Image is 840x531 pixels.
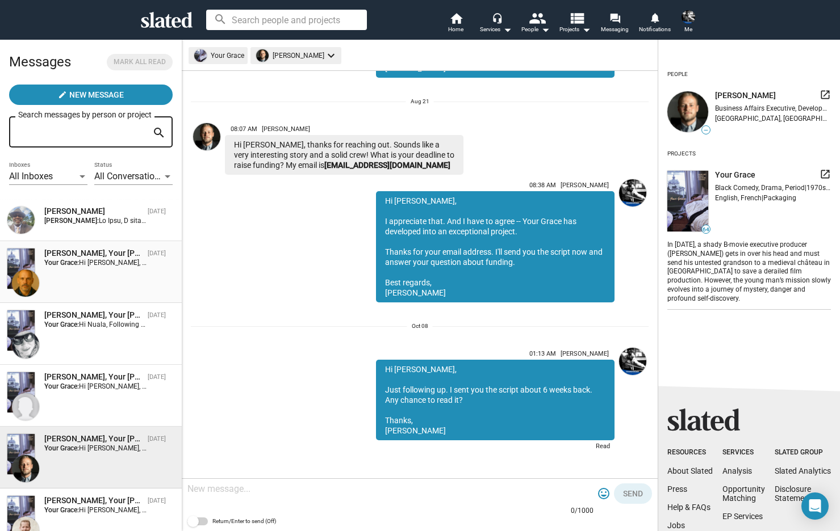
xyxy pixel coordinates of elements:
span: Projects [559,23,591,36]
div: Services [722,448,765,457]
div: Resources [667,448,713,457]
div: Open Intercom Messenger [801,492,829,520]
mat-icon: create [58,90,67,99]
span: | [805,184,806,192]
a: About Slated [667,466,713,475]
a: EP Services [722,512,763,521]
strong: Your Grace: [44,321,79,328]
mat-icon: search [152,124,166,142]
mat-icon: notifications [649,12,660,23]
span: 01:13 AM [529,350,556,357]
mat-icon: arrow_drop_down [538,23,552,36]
div: Read [376,440,615,454]
mat-icon: keyboard_arrow_down [324,49,338,62]
button: Mark all read [107,54,173,70]
img: Nuala Quinn-Barton [12,331,39,359]
div: Hi [PERSON_NAME], thanks for reaching out. Sounds like a very interesting story and a solid crew!... [225,135,463,175]
button: Services [476,11,516,36]
button: Projects [555,11,595,36]
a: OpportunityMatching [722,484,765,503]
mat-icon: launch [820,89,831,100]
span: Messaging [601,23,629,36]
span: Hi Nuala, Following up again. Any chance to read Your Grace? Thanks, [PERSON_NAME] [79,321,348,328]
mat-icon: headset_mic [492,12,502,23]
span: Hi [PERSON_NAME], Just following up. I sent you the script about 6 weeks back. Any chance to read... [79,444,471,452]
div: Patrick di Santo, Your Grace [44,248,143,259]
img: undefined [667,91,708,132]
div: Stu Pollok, Your Grace [44,372,143,382]
button: People [516,11,555,36]
img: Patrick di Santo [12,269,39,297]
div: Robert Ogden Barnum, Your Grace [44,495,143,506]
a: Sean Skelton [617,345,649,457]
div: Hi [PERSON_NAME], I appreciate that. And I have to agree -- Your Grace has developed into an exce... [376,191,615,302]
strong: [PERSON_NAME]: [44,217,99,225]
span: Your Grace [715,170,755,180]
a: Help & FAQs [667,503,711,512]
img: Your Grace [7,248,35,289]
a: Messaging [595,11,635,36]
div: Hi [PERSON_NAME], Just following up. I sent you the script about 6 weeks back. Any chance to read... [376,360,615,440]
time: [DATE] [148,311,166,319]
time: [DATE] [148,435,166,442]
span: Return/Enter to send (Off) [212,515,276,528]
div: Andrew Ferguson, Your Grace [44,433,143,444]
div: Raquib Hakiem Abduallah [44,206,143,217]
img: Stu Pollok [12,393,39,420]
a: [EMAIL_ADDRESS][DOMAIN_NAME] [324,161,450,170]
mat-icon: home [449,11,463,25]
time: [DATE] [148,373,166,381]
img: Sean Skelton [619,179,646,206]
button: New Message [9,85,173,105]
img: Sean Skelton [682,10,695,24]
a: Press [667,484,687,494]
span: Hi [PERSON_NAME], Just following up. I sent you the script about 6 weeks back. Any chance to read... [79,382,471,390]
a: Sean Skelton [617,177,649,305]
mat-icon: launch [820,168,831,180]
span: 08:07 AM [231,125,257,133]
div: Business Affairs Executive, Development Coordinator, Project Manager [715,104,831,112]
mat-icon: arrow_drop_down [579,23,593,36]
button: Send [614,483,652,504]
span: | [762,194,763,202]
span: Notifications [639,23,671,36]
span: New Message [69,85,124,105]
img: undefined [667,171,708,231]
mat-icon: arrow_drop_down [500,23,514,36]
time: [DATE] [148,208,166,215]
h2: Messages [9,48,71,75]
span: Me [684,23,692,36]
a: Jobs [667,521,685,530]
span: English, French [715,194,762,202]
div: Projects [667,146,696,162]
div: Nuala Quinn-Barton, Your Grace [44,310,143,321]
span: [PERSON_NAME] [262,125,310,133]
img: Sean Skelton [619,348,646,375]
a: DisclosureStatements [775,484,816,503]
mat-chip: [PERSON_NAME] [250,47,341,64]
span: [PERSON_NAME] [561,182,609,189]
span: 64 [702,226,710,233]
div: People [667,66,688,82]
img: Andrew Ferguson [12,455,39,482]
a: Notifications [635,11,675,36]
strong: Your Grace: [44,506,79,514]
span: — [702,127,710,133]
span: All Inboxes [9,171,53,182]
span: All Conversations [94,171,164,182]
img: Raquib Hakiem Abduallah [7,206,35,234]
span: 08:38 AM [529,182,556,189]
span: Home [448,23,463,36]
span: Packaging [763,194,796,202]
mat-icon: people [528,10,545,26]
mat-icon: tag_faces [597,487,611,500]
img: undefined [256,49,269,62]
strong: Your Grace: [44,259,79,267]
img: Your Grace [7,310,35,351]
span: Mark all read [114,56,166,68]
img: Your Grace [7,434,35,474]
strong: Your Grace: [44,382,79,390]
span: Black Comedy, Drama, Period [715,184,805,192]
time: [DATE] [148,497,166,504]
mat-hint: 0/1000 [571,507,594,516]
